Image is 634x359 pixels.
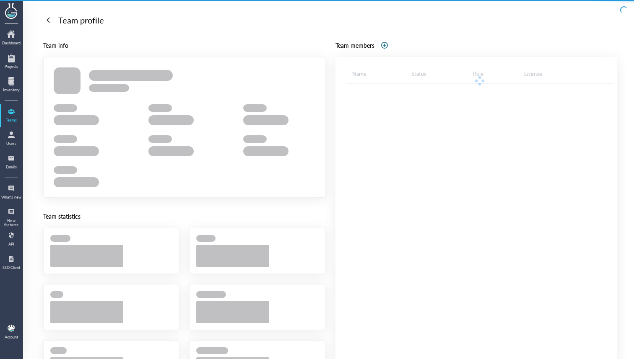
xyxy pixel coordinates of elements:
[1,75,22,96] a: Inventory
[1,242,22,246] div: API
[1,219,22,227] div: New features
[58,13,104,27] div: Team profile
[8,325,15,332] img: b9474ba4-a536-45cc-a50d-c6e2543a7ac2.jpeg
[1,0,21,20] img: genemod logo
[1,182,22,204] a: What's new
[1,205,22,227] a: New features
[43,13,617,27] a: Team profile
[1,65,22,69] div: Projects
[1,266,22,270] div: SSO Client
[43,211,325,221] div: Team statistics
[1,51,22,73] a: Projects
[1,142,22,146] div: Users
[43,40,325,50] div: Team info
[1,195,22,199] div: What's new
[5,335,18,339] div: Account
[1,41,22,45] div: Dashboard
[1,229,22,251] a: API
[1,28,22,49] a: Dashboard
[1,118,22,122] div: Teams
[1,128,22,150] a: Users
[1,252,22,274] a: SSO Client
[1,88,22,92] div: Inventory
[335,41,374,50] div: Team members
[1,105,22,127] a: Teams
[1,165,22,169] div: Emails
[1,152,22,173] a: Emails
